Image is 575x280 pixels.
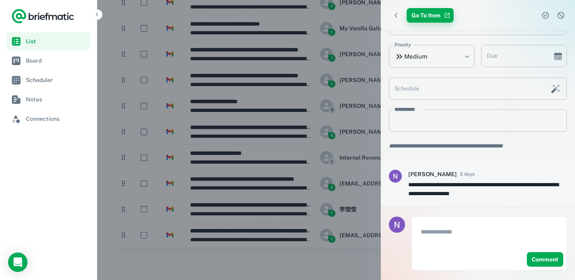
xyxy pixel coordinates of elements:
[395,41,411,48] label: Priority
[407,8,454,23] a: Go To Item
[549,82,562,96] button: Schedule this task with AI
[26,56,87,65] span: Board
[539,9,552,21] button: Complete task
[389,8,403,23] button: Back
[26,114,87,123] span: Connections
[6,110,90,128] a: Connections
[26,37,87,46] span: List
[8,253,28,272] div: Load Chat
[389,217,405,233] img: Nataleh Nicole
[408,170,457,179] h6: [PERSON_NAME]
[6,52,90,69] a: Board
[389,45,475,68] div: Medium
[460,171,475,178] span: 2 days
[550,48,566,64] button: Choose date
[381,31,575,206] div: scrollable content
[6,71,90,89] a: Scheduler
[26,76,87,84] span: Scheduler
[527,252,563,267] button: Comment
[6,32,90,50] a: List
[26,95,87,104] span: Notes
[6,91,90,108] a: Notes
[11,8,74,24] a: Logo
[555,9,567,21] button: Dismiss task
[389,170,402,183] img: ACg8ocL2g5GUtRYZU870zejQxY7JbKkawI0gMv4eVk0VnYMFYds2nQ=s50-c-k-no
